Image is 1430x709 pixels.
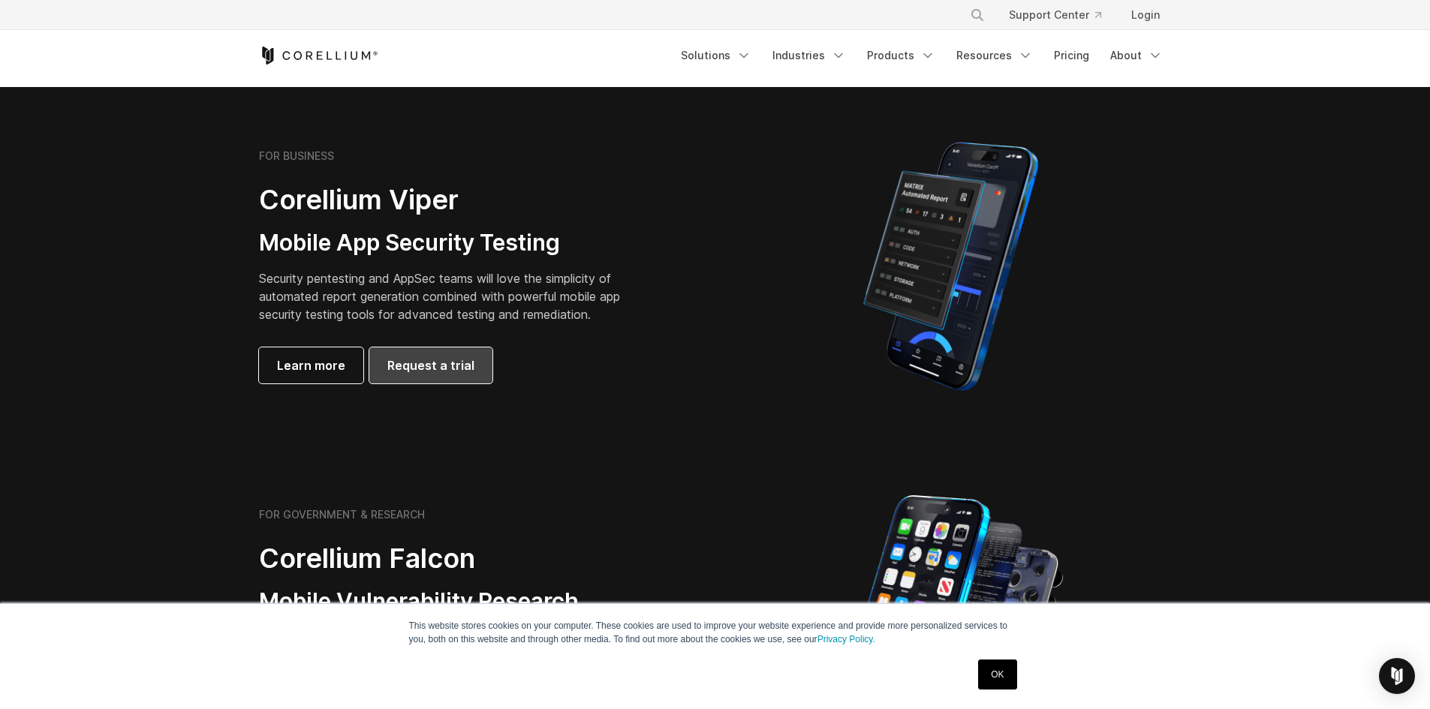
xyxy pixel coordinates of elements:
h3: Mobile App Security Testing [259,229,643,257]
h2: Corellium Falcon [259,542,679,575]
a: OK [978,659,1016,689]
h6: FOR GOVERNMENT & RESEARCH [259,508,425,521]
a: Industries [763,42,855,69]
a: Request a trial [369,347,492,383]
a: Support Center [997,2,1113,29]
span: Learn more [277,356,345,374]
a: Login [1119,2,1172,29]
a: Pricing [1045,42,1098,69]
p: Security pentesting and AppSec teams will love the simplicity of automated report generation comb... [259,269,643,323]
img: Corellium MATRIX automated report on iPhone showing app vulnerability test results across securit... [838,135,1064,398]
a: About [1101,42,1172,69]
div: Navigation Menu [952,2,1172,29]
h3: Mobile Vulnerability Research [259,587,679,616]
h2: Corellium Viper [259,183,643,217]
a: Learn more [259,347,363,383]
button: Search [964,2,991,29]
h6: FOR BUSINESS [259,149,334,163]
a: Privacy Policy. [817,634,875,644]
a: Solutions [672,42,760,69]
span: Request a trial [387,356,474,374]
a: Corellium Home [259,47,378,65]
div: Open Intercom Messenger [1379,658,1415,694]
a: Resources [947,42,1042,69]
a: Products [858,42,944,69]
p: This website stores cookies on your computer. These cookies are used to improve your website expe... [409,619,1022,646]
div: Navigation Menu [672,42,1172,69]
